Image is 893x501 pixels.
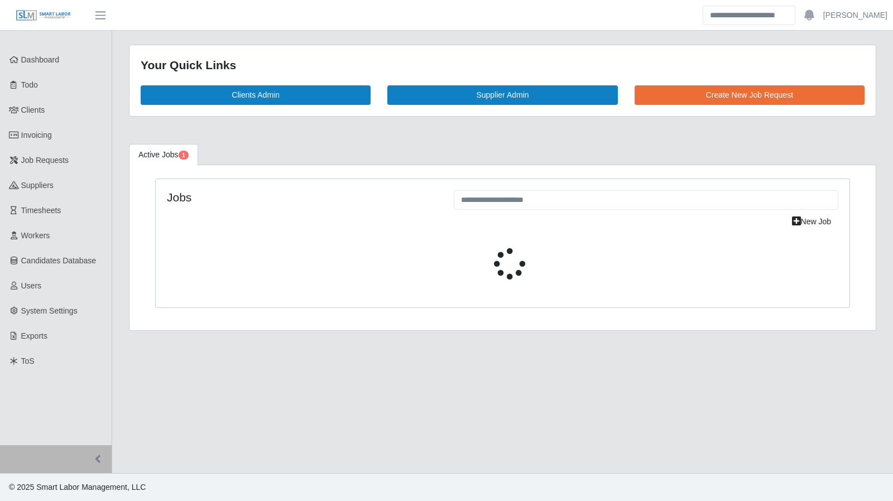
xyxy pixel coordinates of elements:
span: Invoicing [21,131,52,139]
span: Candidates Database [21,256,97,265]
span: Dashboard [21,55,60,64]
span: Exports [21,331,47,340]
a: Active Jobs [129,144,198,166]
input: Search [703,6,795,25]
span: ToS [21,357,35,365]
a: [PERSON_NAME] [823,9,887,21]
span: Job Requests [21,156,69,165]
span: Workers [21,231,50,240]
a: New Job [785,212,838,232]
div: Your Quick Links [141,56,865,74]
h4: Jobs [167,190,437,204]
a: Supplier Admin [387,85,617,105]
a: Clients Admin [141,85,371,105]
span: System Settings [21,306,78,315]
a: Create New Job Request [635,85,865,105]
span: Clients [21,105,45,114]
span: © 2025 Smart Labor Management, LLC [9,483,146,492]
span: Todo [21,80,38,89]
span: Suppliers [21,181,54,190]
span: Pending Jobs [179,151,189,160]
img: SLM Logo [16,9,71,22]
span: Users [21,281,42,290]
span: Timesheets [21,206,61,215]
